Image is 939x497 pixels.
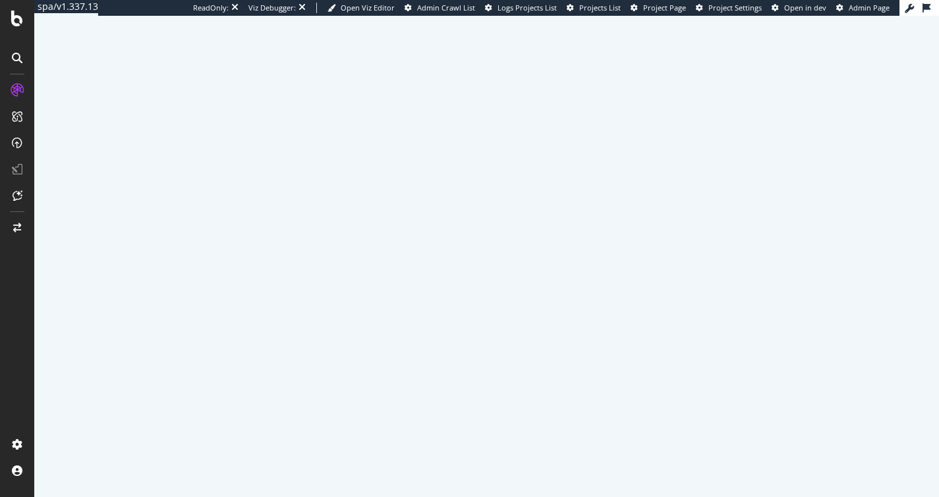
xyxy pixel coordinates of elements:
[405,3,475,13] a: Admin Crawl List
[327,3,395,13] a: Open Viz Editor
[567,3,621,13] a: Projects List
[836,3,890,13] a: Admin Page
[849,3,890,13] span: Admin Page
[341,3,395,13] span: Open Viz Editor
[631,3,686,13] a: Project Page
[772,3,826,13] a: Open in dev
[784,3,826,13] span: Open in dev
[696,3,762,13] a: Project Settings
[440,222,534,270] div: animation
[579,3,621,13] span: Projects List
[498,3,557,13] span: Logs Projects List
[643,3,686,13] span: Project Page
[417,3,475,13] span: Admin Crawl List
[485,3,557,13] a: Logs Projects List
[248,3,296,13] div: Viz Debugger:
[708,3,762,13] span: Project Settings
[193,3,229,13] div: ReadOnly:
